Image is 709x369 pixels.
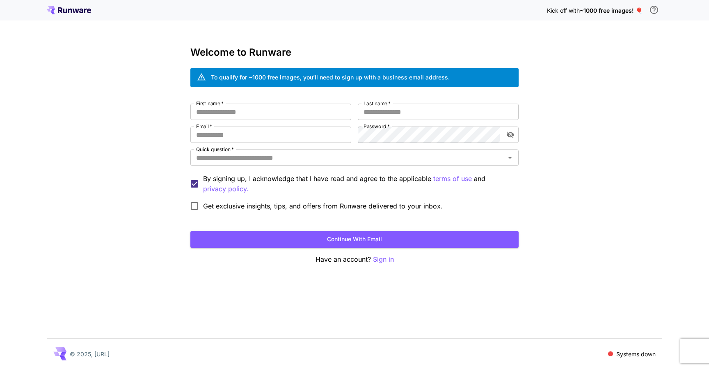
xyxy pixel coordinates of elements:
[203,184,249,194] button: By signing up, I acknowledge that I have read and agree to the applicable terms of use and
[203,174,512,194] p: By signing up, I acknowledge that I have read and agree to the applicable and
[547,7,580,14] span: Kick off with
[196,146,234,153] label: Quick question
[196,100,224,107] label: First name
[203,184,249,194] p: privacy policy.
[70,350,110,358] p: © 2025, [URL]
[364,100,391,107] label: Last name
[364,123,390,130] label: Password
[196,123,212,130] label: Email
[190,231,519,248] button: Continue with email
[504,152,516,163] button: Open
[433,174,472,184] p: terms of use
[203,201,443,211] span: Get exclusive insights, tips, and offers from Runware delivered to your inbox.
[433,174,472,184] button: By signing up, I acknowledge that I have read and agree to the applicable and privacy policy.
[373,254,394,265] button: Sign in
[580,7,643,14] span: ~1000 free images! 🎈
[211,73,450,81] div: To qualify for ~1000 free images, you’ll need to sign up with a business email address.
[616,350,656,358] p: Systems down
[646,2,662,18] button: In order to qualify for free credit, you need to sign up with a business email address and click ...
[190,47,519,58] h3: Welcome to Runware
[190,254,519,265] p: Have an account?
[503,127,518,142] button: toggle password visibility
